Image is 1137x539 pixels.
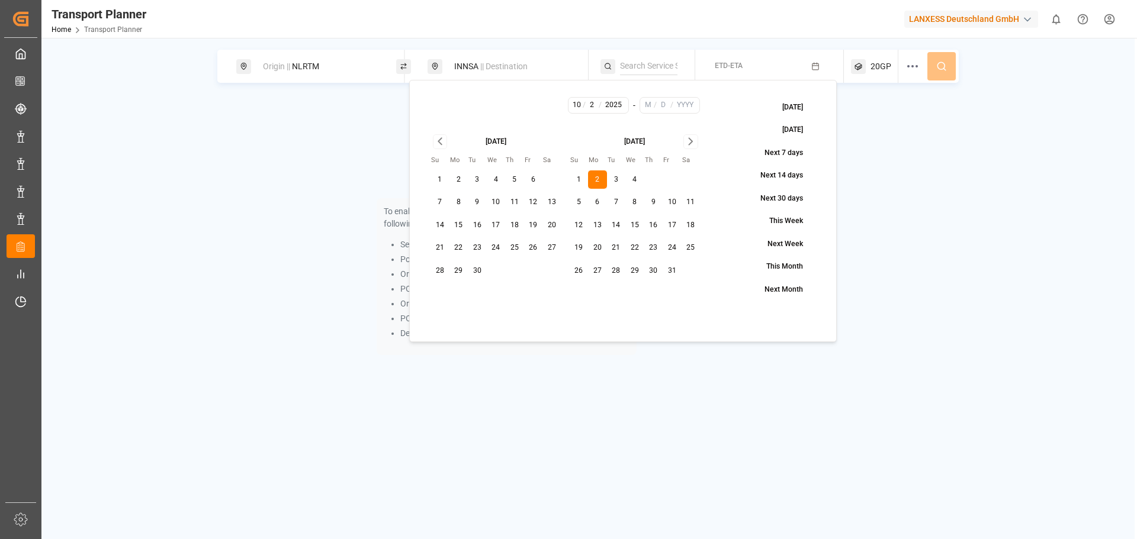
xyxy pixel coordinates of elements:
[644,216,663,235] button: 16
[570,216,589,235] button: 12
[644,262,663,280] button: 30
[524,238,543,257] button: 26
[431,216,449,235] button: 14
[447,56,575,78] div: INNSA
[505,170,524,189] button: 5
[1069,6,1096,33] button: Help Center
[656,100,671,111] input: D
[673,100,698,111] input: YYYY
[733,188,815,209] button: Next 30 days
[468,262,487,280] button: 30
[625,155,644,166] th: Wednesday
[663,262,682,280] button: 31
[505,238,524,257] button: 25
[449,155,468,166] th: Monday
[904,8,1043,30] button: LANXESS Deutschland GmbH
[431,193,449,212] button: 7
[607,216,626,235] button: 14
[571,100,583,111] input: M
[715,62,743,70] span: ETD-ETA
[654,100,657,111] span: /
[583,100,586,111] span: /
[642,100,654,111] input: M
[620,57,677,75] input: Search Service String
[52,25,71,34] a: Home
[400,238,629,251] li: Service String
[904,11,1038,28] div: LANXESS Deutschland GmbH
[449,262,468,280] button: 29
[449,238,468,257] button: 22
[524,193,543,212] button: 12
[487,170,506,189] button: 4
[607,170,626,189] button: 3
[480,62,528,71] span: || Destination
[524,216,543,235] button: 19
[625,238,644,257] button: 22
[542,238,561,257] button: 27
[468,193,487,212] button: 9
[607,193,626,212] button: 7
[682,238,701,257] button: 25
[588,238,607,257] button: 20
[702,55,837,78] button: ETD-ETA
[263,62,290,71] span: Origin ||
[542,193,561,212] button: 13
[486,137,506,147] div: [DATE]
[524,155,543,166] th: Friday
[468,155,487,166] th: Tuesday
[737,143,815,163] button: Next 7 days
[625,170,644,189] button: 4
[487,238,506,257] button: 24
[607,238,626,257] button: 21
[755,120,815,141] button: [DATE]
[1043,6,1069,33] button: show 0 new notifications
[588,262,607,280] button: 27
[449,193,468,212] button: 8
[468,170,487,189] button: 3
[585,100,600,111] input: D
[633,97,635,114] div: -
[624,137,645,147] div: [DATE]
[487,216,506,235] button: 17
[755,97,815,118] button: [DATE]
[256,56,384,78] div: NLRTM
[644,155,663,166] th: Thursday
[431,262,449,280] button: 28
[570,193,589,212] button: 5
[682,216,701,235] button: 18
[505,193,524,212] button: 11
[737,279,815,300] button: Next Month
[400,253,629,266] li: Port Pair
[588,155,607,166] th: Monday
[588,216,607,235] button: 13
[384,205,629,230] p: To enable searching, add ETA, ETD, containerType and one of the following:
[52,5,146,23] div: Transport Planner
[588,193,607,212] button: 6
[644,238,663,257] button: 23
[524,170,543,189] button: 6
[570,170,589,189] button: 1
[449,170,468,189] button: 2
[433,134,448,149] button: Go to previous month
[542,155,561,166] th: Saturday
[400,283,629,295] li: POL and Service String
[487,193,506,212] button: 10
[733,166,815,186] button: Next 14 days
[663,193,682,212] button: 10
[599,100,602,111] span: /
[871,60,891,73] span: 20GP
[542,216,561,235] button: 20
[607,155,626,166] th: Tuesday
[607,262,626,280] button: 28
[431,238,449,257] button: 21
[400,327,629,340] li: Destination and Service String
[625,262,644,280] button: 29
[449,216,468,235] button: 15
[682,193,701,212] button: 11
[740,234,815,254] button: Next Week
[431,155,449,166] th: Sunday
[588,170,607,189] button: 2
[505,216,524,235] button: 18
[739,257,815,277] button: This Month
[663,238,682,257] button: 24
